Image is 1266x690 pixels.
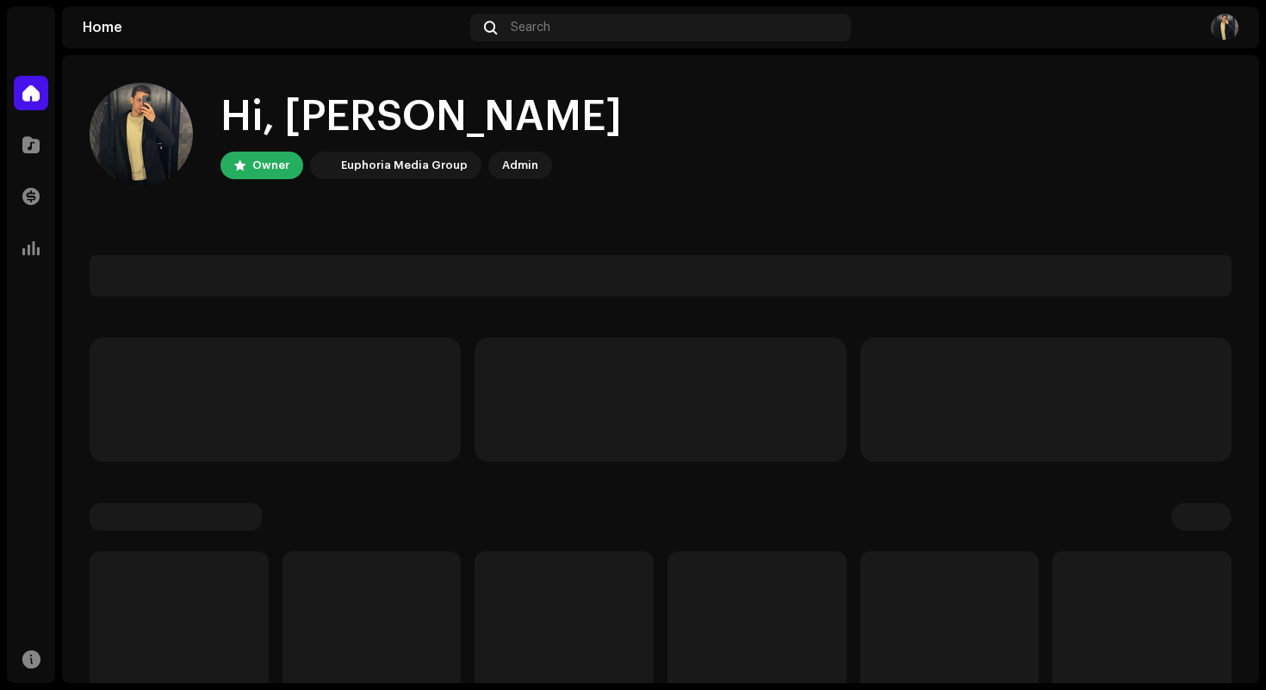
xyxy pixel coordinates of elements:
[313,155,334,176] img: de0d2825-999c-4937-b35a-9adca56ee094
[220,90,622,145] div: Hi, [PERSON_NAME]
[1211,14,1238,41] img: f4256671-2ec7-4dd8-b4e9-69b51a2ec269
[83,21,463,34] div: Home
[341,155,468,176] div: Euphoria Media Group
[511,21,550,34] span: Search
[502,155,538,176] div: Admin
[90,83,193,186] img: f4256671-2ec7-4dd8-b4e9-69b51a2ec269
[252,155,289,176] div: Owner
